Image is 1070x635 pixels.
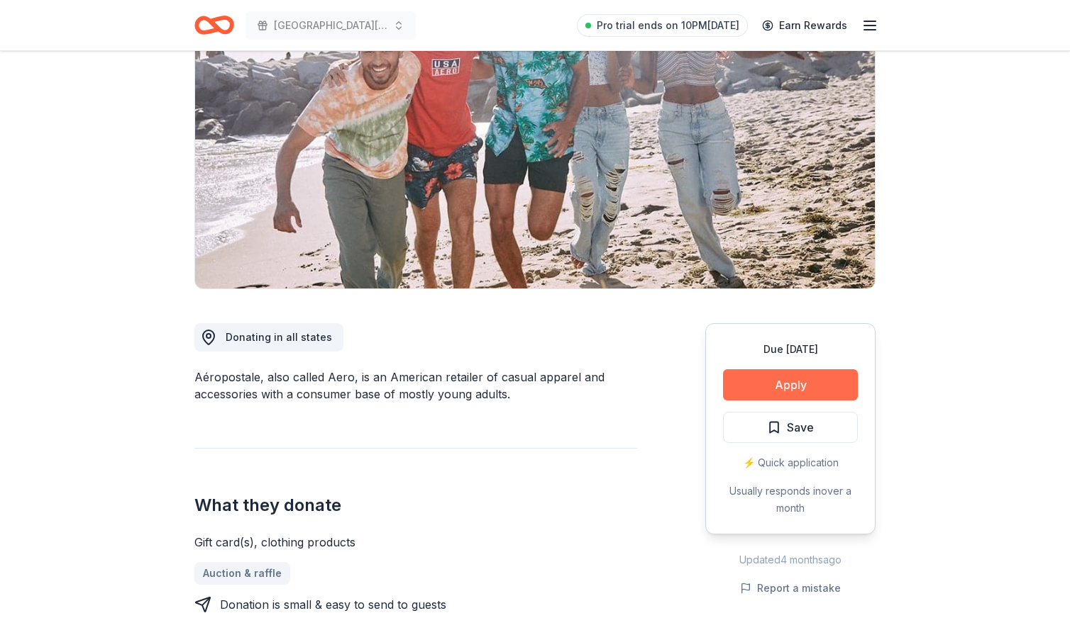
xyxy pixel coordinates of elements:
div: Donation is small & easy to send to guests [220,596,446,613]
div: Due [DATE] [723,341,858,358]
div: Updated 4 months ago [705,551,876,568]
span: Donating in all states [226,331,332,343]
div: Usually responds in over a month [723,483,858,517]
button: Apply [723,369,858,400]
span: [GEOGRAPHIC_DATA][PERSON_NAME][DEMOGRAPHIC_DATA] 2025 Dinner Auction 60th Anniversary [274,17,387,34]
a: Pro trial ends on 10PM[DATE] [577,14,748,37]
div: ⚡️ Quick application [723,454,858,471]
div: Aéropostale, also called Aero, is an American retailer of casual apparel and accessories with a c... [194,369,637,403]
img: Image for Aéropostale [195,18,875,288]
span: Pro trial ends on 10PM[DATE] [597,17,739,34]
div: Gift card(s), clothing products [194,534,637,551]
a: Earn Rewards [754,13,856,38]
button: [GEOGRAPHIC_DATA][PERSON_NAME][DEMOGRAPHIC_DATA] 2025 Dinner Auction 60th Anniversary [246,11,416,40]
button: Save [723,412,858,443]
a: Auction & raffle [194,562,290,585]
a: Home [194,9,234,42]
button: Report a mistake [740,580,841,597]
span: Save [787,418,814,437]
h2: What they donate [194,494,637,517]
